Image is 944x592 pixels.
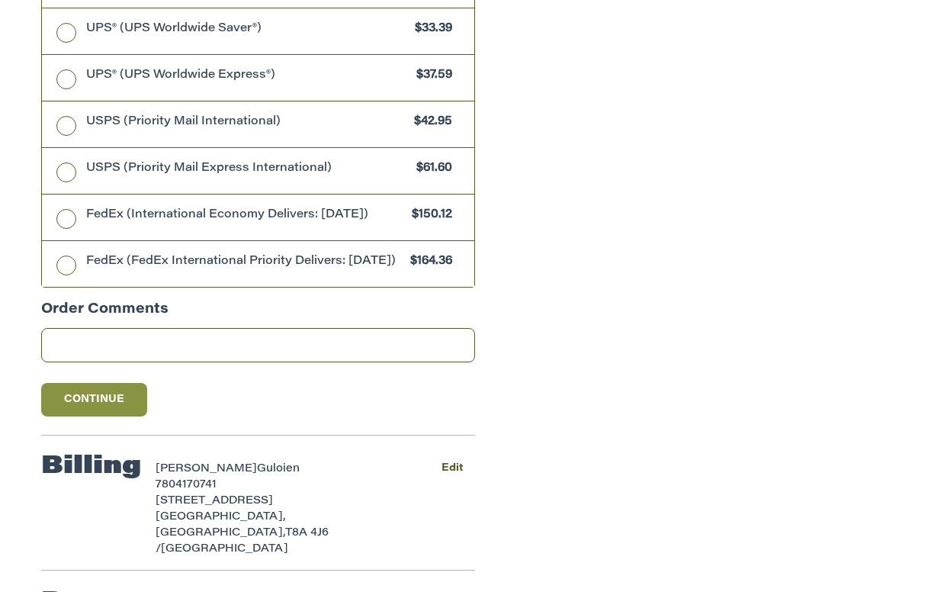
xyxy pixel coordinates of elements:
span: USPS (Priority Mail Express International) [86,160,409,178]
span: [PERSON_NAME] [156,464,257,475]
span: $164.36 [403,253,452,271]
span: FedEx (FedEx International Priority Delivers: [DATE]) [86,253,403,271]
span: UPS® (UPS Worldwide Saver®) [86,21,407,38]
span: $42.95 [406,114,452,131]
span: [GEOGRAPHIC_DATA], [156,528,285,539]
span: T8A 4J6 / [156,528,329,555]
span: [GEOGRAPHIC_DATA], [156,512,286,523]
span: $61.60 [409,160,452,178]
span: $150.12 [404,207,452,224]
legend: Order Comments [41,300,169,328]
span: Guloien [257,464,300,475]
span: USPS (Priority Mail International) [86,114,406,131]
span: FedEx (International Economy Delivers: [DATE]) [86,207,404,224]
h2: Billing [41,452,141,482]
span: $37.59 [409,67,452,85]
span: 7804170741 [156,480,217,491]
button: Continue [41,383,148,417]
span: [STREET_ADDRESS] [156,496,273,507]
button: Edit [430,458,475,480]
span: [GEOGRAPHIC_DATA] [161,544,288,555]
span: $33.39 [407,21,452,38]
span: UPS® (UPS Worldwide Express®) [86,67,409,85]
